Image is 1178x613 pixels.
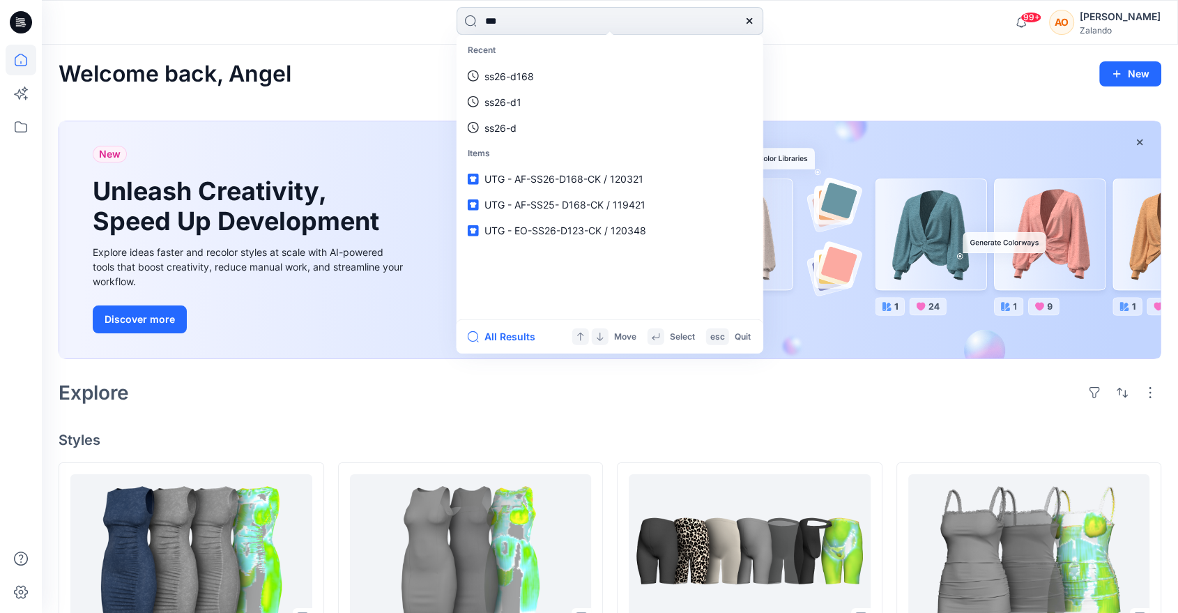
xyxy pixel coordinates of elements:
[484,173,643,185] span: UTG - AF-SS26-D168-CK / 120321
[484,68,534,83] p: ss26-d168
[484,120,517,135] p: ss26-d
[484,94,521,109] p: ss26-d1
[735,329,751,344] p: Quit
[468,328,544,345] button: All Results
[459,166,760,192] a: UTG - AF-SS26-D168-CK / 120321
[484,225,646,236] span: UTG - EO-SS26-D123-CK / 120348
[710,329,725,344] p: esc
[1080,8,1161,25] div: [PERSON_NAME]
[459,89,760,114] a: ss26-d1
[93,176,385,236] h1: Unleash Creativity, Speed Up Development
[459,140,760,166] p: Items
[93,305,406,333] a: Discover more
[59,61,291,87] h2: Welcome back, Angel
[459,38,760,63] p: Recent
[614,329,636,344] p: Move
[93,305,187,333] button: Discover more
[1020,12,1041,23] span: 99+
[99,146,121,162] span: New
[1080,25,1161,36] div: Zalando
[459,63,760,89] a: ss26-d168
[93,245,406,289] div: Explore ideas faster and recolor styles at scale with AI-powered tools that boost creativity, red...
[459,192,760,218] a: UTG - AF-SS25- D168-CK / 119421
[59,381,129,404] h2: Explore
[484,199,645,211] span: UTG - AF-SS25- D168-CK / 119421
[1049,10,1074,35] div: AO
[670,329,695,344] p: Select
[459,218,760,243] a: UTG - EO-SS26-D123-CK / 120348
[59,432,1161,448] h4: Styles
[1099,61,1161,86] button: New
[459,114,760,140] a: ss26-d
